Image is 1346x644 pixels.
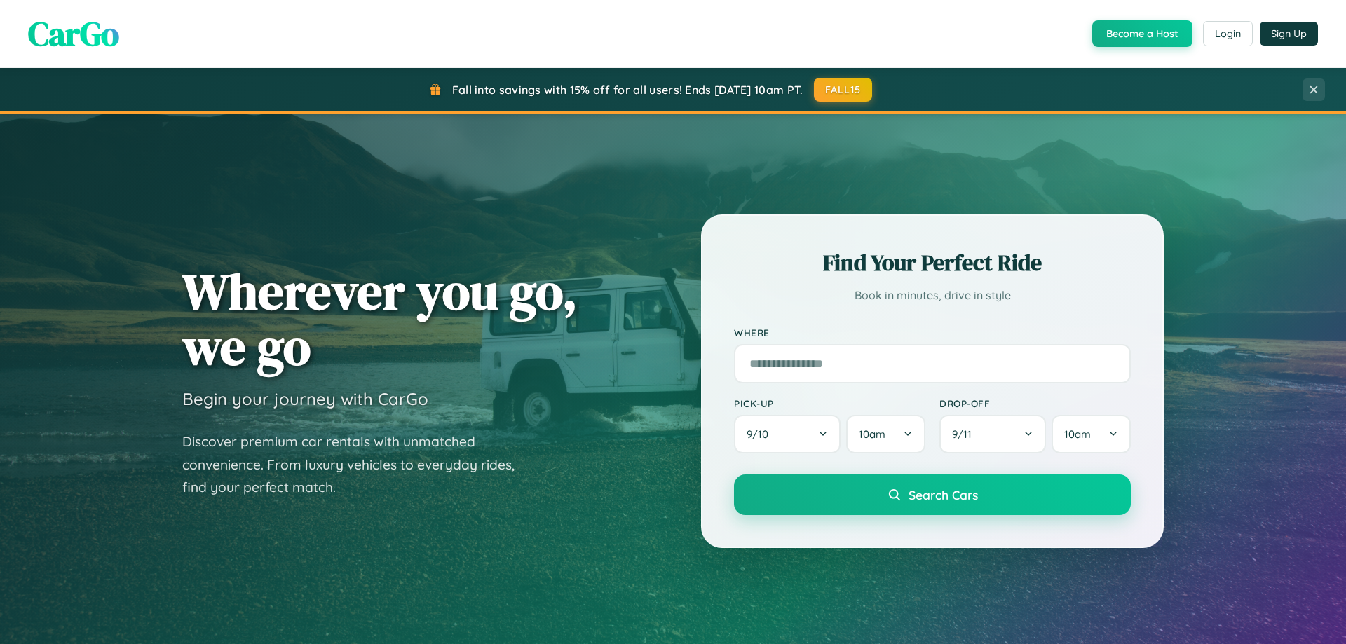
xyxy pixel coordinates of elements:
[747,427,775,441] span: 9 / 10
[952,427,979,441] span: 9 / 11
[909,487,978,502] span: Search Cars
[734,397,925,409] label: Pick-up
[182,430,533,499] p: Discover premium car rentals with unmatched convenience. From luxury vehicles to everyday rides, ...
[734,474,1131,515] button: Search Cars
[28,11,119,57] span: CarGo
[182,388,428,409] h3: Begin your journey with CarGo
[452,83,803,97] span: Fall into savings with 15% off for all users! Ends [DATE] 10am PT.
[734,327,1131,338] label: Where
[939,415,1046,453] button: 9/11
[814,78,873,102] button: FALL15
[1052,415,1131,453] button: 10am
[1064,427,1091,441] span: 10am
[1260,22,1318,46] button: Sign Up
[734,415,841,453] button: 9/10
[182,263,578,374] h1: Wherever you go, we go
[846,415,925,453] button: 10am
[1092,20,1192,47] button: Become a Host
[859,427,885,441] span: 10am
[734,285,1131,306] p: Book in minutes, drive in style
[939,397,1131,409] label: Drop-off
[734,247,1131,278] h2: Find Your Perfect Ride
[1203,21,1253,46] button: Login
